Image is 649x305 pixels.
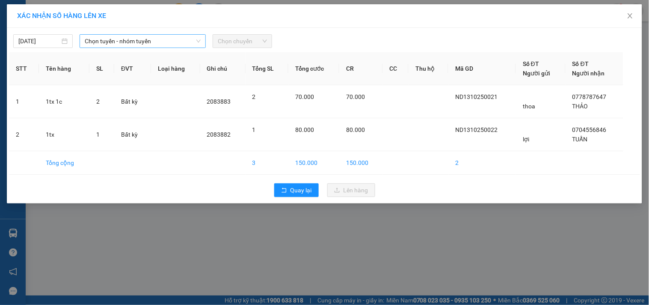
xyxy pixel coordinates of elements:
td: 2 [448,151,516,175]
span: 1 [252,126,256,133]
span: Người gửi [523,70,550,77]
span: 2 [252,93,256,100]
th: CC [383,52,409,85]
input: 13/10/2025 [18,36,60,46]
th: Thu hộ [409,52,448,85]
th: STT [9,52,39,85]
span: THẢO [572,103,588,110]
span: rollback [281,187,287,194]
span: 70.000 [346,93,365,100]
th: ĐVT [114,52,151,85]
span: Số ĐT [523,60,539,67]
span: 80.000 [346,126,365,133]
span: ND1310250022 [455,126,498,133]
span: 2083882 [207,131,231,138]
span: Quay lại [290,185,312,195]
button: uploadLên hàng [327,183,375,197]
button: rollbackQuay lại [274,183,319,197]
th: SL [89,52,114,85]
button: Close [618,4,642,28]
span: thoa [523,103,535,110]
span: 70.000 [295,93,314,100]
th: Tên hàng [39,52,89,85]
span: 0704556846 [572,126,607,133]
span: 2 [96,98,100,105]
th: Loại hàng [151,52,200,85]
td: 1 [9,85,39,118]
th: Tổng cước [288,52,339,85]
td: 1tx 1c [39,85,89,118]
th: CR [339,52,382,85]
td: 3 [246,151,288,175]
th: Mã GD [448,52,516,85]
span: Chọn chuyến [218,35,267,48]
td: Bất kỳ [114,85,151,118]
span: ND1310250021 [455,93,498,100]
th: Ghi chú [200,52,246,85]
td: 2 [9,118,39,151]
td: Tổng cộng [39,151,89,175]
span: 0778787647 [572,93,607,100]
span: lợi [523,136,529,143]
span: TUẤN [572,136,588,143]
td: 150.000 [339,151,382,175]
td: 150.000 [288,151,339,175]
span: 80.000 [295,126,314,133]
span: Chọn tuyến - nhóm tuyến [85,35,201,48]
span: Người nhận [572,70,605,77]
span: close [627,12,634,19]
td: 1tx [39,118,89,151]
span: Số ĐT [572,60,589,67]
span: XÁC NHẬN SỐ HÀNG LÊN XE [17,12,106,20]
span: down [196,39,201,44]
span: 2083883 [207,98,231,105]
th: Tổng SL [246,52,288,85]
td: Bất kỳ [114,118,151,151]
span: 1 [96,131,100,138]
